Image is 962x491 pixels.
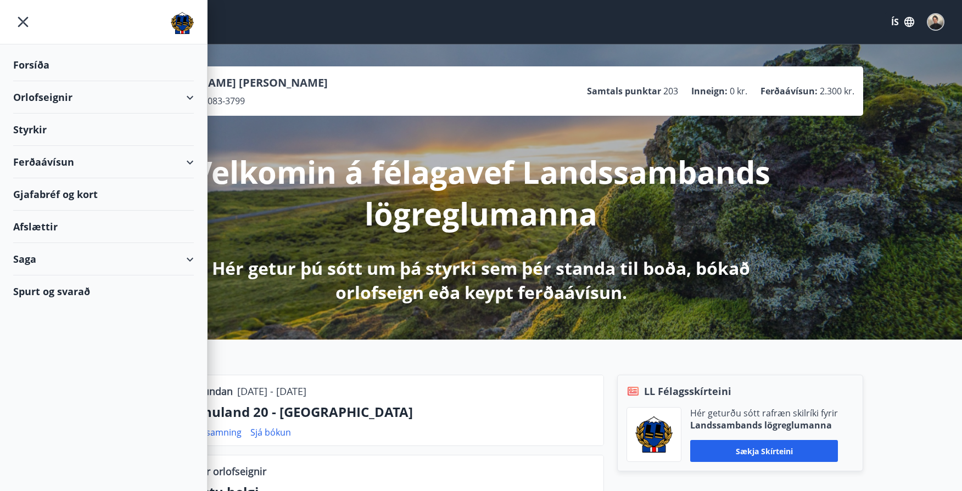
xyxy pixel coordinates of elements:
[635,416,673,453] img: 1cqKbADZNYZ4wXUG0EC2JmCwhQh0Y6EN22Kw4FTY.png
[587,85,661,97] p: Samtals punktar
[760,85,818,97] p: Ferðaávísun :
[250,426,291,438] a: Sjá bókun
[171,12,194,34] img: union_logo
[147,75,328,91] p: [PERSON_NAME] [PERSON_NAME]
[191,151,771,234] p: Velkomin á félagavef Landssambands lögreglumanna
[928,14,943,30] img: 90Vr10HCXK66RW5KiqJigkvShwgX6Mun5v7d0hU6.jpeg
[690,419,838,431] p: Landssambands lögreglumanna
[180,403,595,421] p: Hyrnuland 20 - [GEOGRAPHIC_DATA]
[13,146,194,178] div: Ferðaávísun
[885,12,920,32] button: ÍS
[193,95,245,107] span: 181083-3799
[690,440,838,462] button: Sækja skírteini
[663,85,678,97] span: 203
[13,81,194,114] div: Orlofseignir
[13,49,194,81] div: Forsíða
[820,85,854,97] span: 2.300 kr.
[13,114,194,146] div: Styrkir
[237,384,306,398] p: [DATE] - [DATE]
[180,464,266,478] p: Lausar orlofseignir
[13,12,33,32] button: menu
[644,384,731,398] span: LL Félagsskírteini
[13,275,194,307] div: Spurt og svarað
[690,407,838,419] p: Hér geturðu sótt rafræn skilríki fyrir
[691,85,728,97] p: Inneign :
[180,426,242,438] a: Sækja samning
[730,85,747,97] span: 0 kr.
[13,178,194,211] div: Gjafabréf og kort
[13,243,194,275] div: Saga
[13,211,194,243] div: Afslættir
[191,256,771,304] p: Hér getur þú sótt um þá styrki sem þér standa til boða, bókað orlofseign eða keypt ferðaávísun.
